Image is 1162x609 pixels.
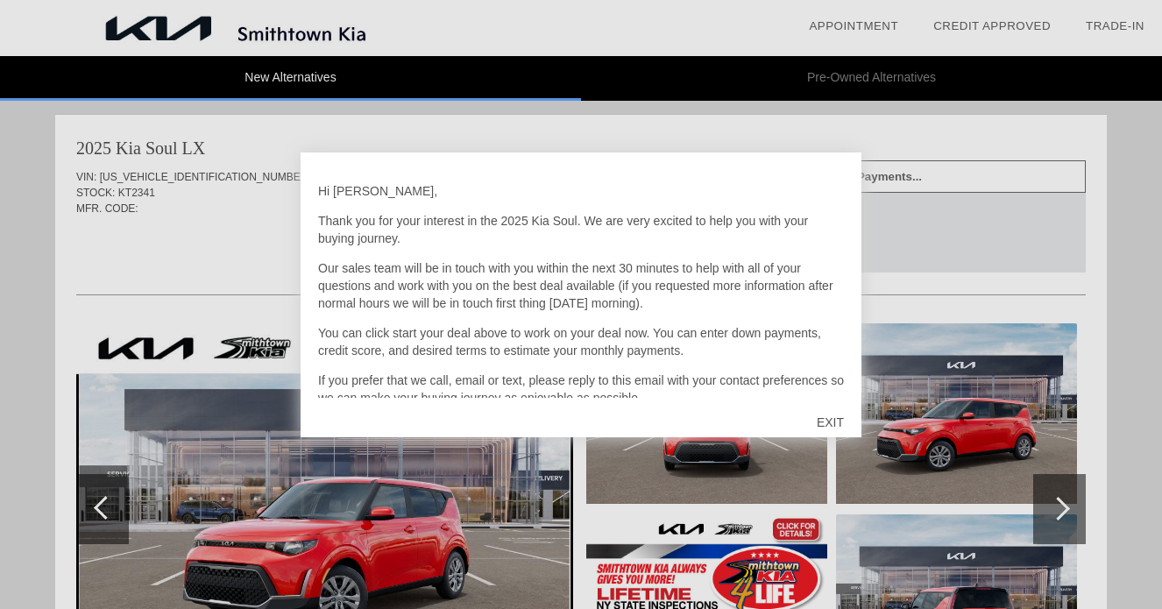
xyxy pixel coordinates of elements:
[799,396,861,449] div: EXIT
[318,372,844,407] p: If you prefer that we call, email or text, please reply to this email with your contact preferenc...
[318,212,844,247] p: Thank you for your interest in the 2025 Kia Soul. We are very excited to help you with your buyin...
[1086,19,1144,32] a: Trade-In
[933,19,1051,32] a: Credit Approved
[318,182,844,200] p: Hi [PERSON_NAME],
[318,259,844,312] p: Our sales team will be in touch with you within the next 30 minutes to help with all of your ques...
[809,19,898,32] a: Appointment
[318,324,844,359] p: You can click start your deal above to work on your deal now. You can enter down payments, credit...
